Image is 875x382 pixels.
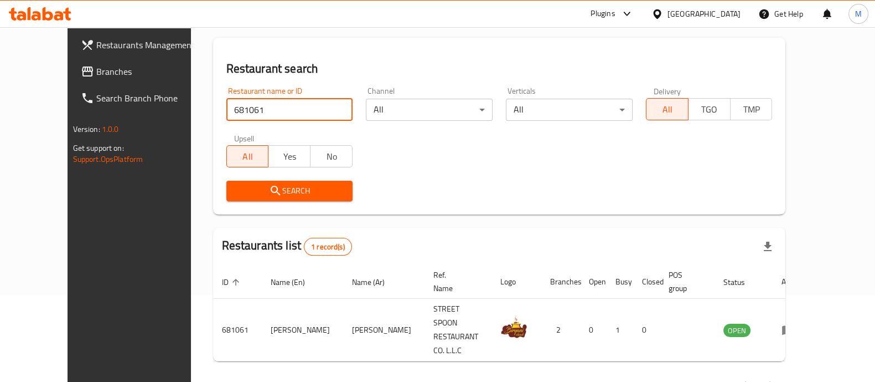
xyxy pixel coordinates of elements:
span: Get support on: [73,141,124,155]
img: Biryani Chowk [500,314,528,342]
a: Support.OpsPlatform [73,152,143,166]
span: Status [723,276,759,289]
span: No [315,149,348,165]
span: OPEN [723,324,750,337]
span: TMP [735,101,768,118]
a: Restaurants Management [72,32,214,58]
span: Name (En) [271,276,319,289]
button: Yes [268,145,310,167]
label: Upsell [234,134,255,142]
span: M [855,8,862,20]
div: All [366,99,493,121]
h2: Restaurant search [226,60,773,77]
span: ID [222,276,243,289]
button: TGO [688,98,731,120]
table: enhanced table [213,265,811,361]
span: 1 record(s) [304,242,351,252]
span: 1.0.0 [102,122,119,136]
button: Search [226,181,353,201]
input: Search for restaurant name or ID.. [226,99,353,121]
th: Open [580,265,607,299]
th: Logo [491,265,541,299]
div: Export file [754,233,781,260]
span: Name (Ar) [352,276,399,289]
th: Closed [633,265,660,299]
button: TMP [730,98,773,120]
span: Restaurants Management [96,38,205,52]
td: 2 [541,299,580,361]
span: All [231,149,265,165]
div: Menu [781,323,802,337]
td: STREET SPOON RESTAURANT CO. L.L.C [424,299,491,361]
td: [PERSON_NAME] [343,299,424,361]
th: Busy [607,265,633,299]
div: OPEN [723,324,750,337]
td: 681061 [213,299,262,361]
a: Search Branch Phone [72,85,214,111]
label: Delivery [654,87,681,95]
h2: Restaurants list [222,237,352,256]
span: Branches [96,65,205,78]
button: All [646,98,688,120]
td: 1 [607,299,633,361]
th: Branches [541,265,580,299]
td: 0 [580,299,607,361]
span: Version: [73,122,100,136]
td: [PERSON_NAME] [262,299,343,361]
span: All [651,101,684,118]
div: [GEOGRAPHIC_DATA] [667,8,741,20]
span: Ref. Name [433,268,478,295]
button: No [310,145,353,167]
th: Action [773,265,811,299]
span: Yes [273,149,306,165]
div: Plugins [591,7,615,21]
div: All [506,99,633,121]
div: Total records count [304,238,352,256]
td: 0 [633,299,660,361]
span: POS group [669,268,701,295]
span: TGO [693,101,726,118]
button: All [226,145,269,167]
span: Search Branch Phone [96,91,205,105]
a: Branches [72,58,214,85]
span: Search [235,184,344,198]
